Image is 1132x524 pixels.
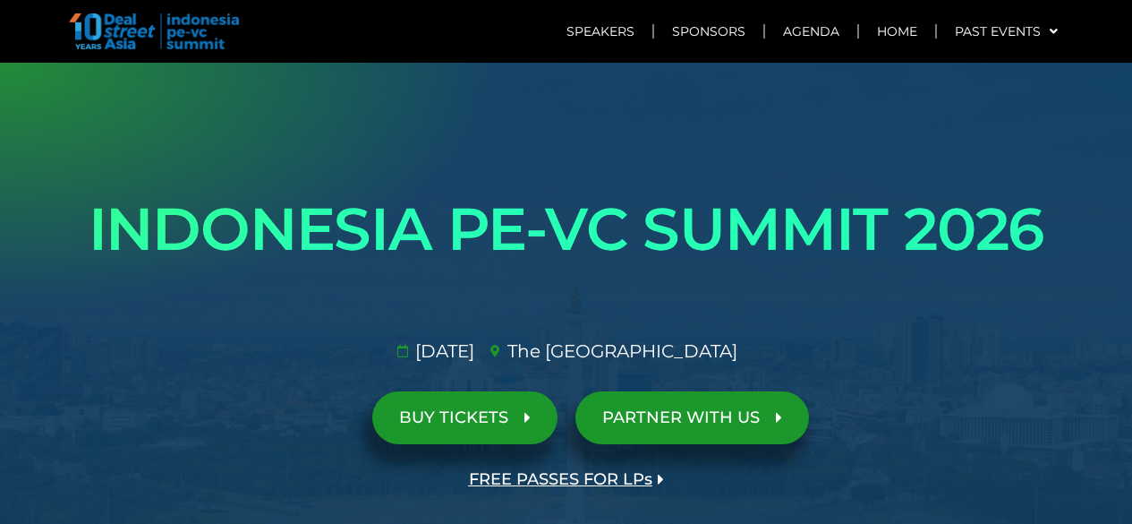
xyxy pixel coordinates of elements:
[859,11,935,52] a: Home
[937,11,1076,52] a: Past Events
[442,453,691,506] a: FREE PASSES FOR LPs
[469,471,652,488] span: FREE PASSES FOR LPs
[411,338,474,365] span: [DATE]​
[503,338,737,365] span: The [GEOGRAPHIC_DATA]​
[549,11,652,52] a: Speakers
[65,179,1068,279] h1: INDONESIA PE-VC SUMMIT 2026
[575,391,809,444] a: PARTNER WITH US
[372,391,557,444] a: BUY TICKETS
[602,409,760,426] span: PARTNER WITH US
[654,11,763,52] a: Sponsors
[765,11,857,52] a: Agenda
[399,409,508,426] span: BUY TICKETS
